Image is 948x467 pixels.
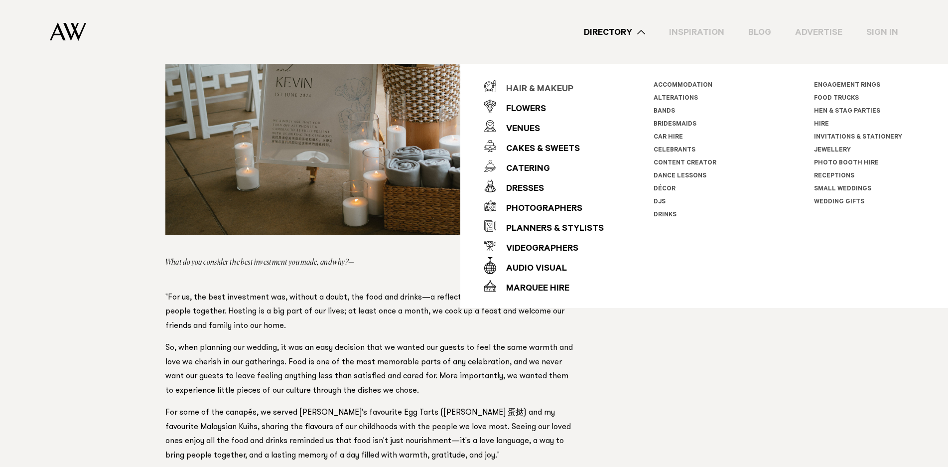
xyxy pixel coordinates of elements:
a: Drinks [654,212,677,219]
a: Marquee Hire [484,276,604,296]
p: So, when planning our wedding, it was an easy decision that we wanted our guests to feel the same... [165,341,574,398]
a: Advertise [783,25,854,39]
a: Blog [736,25,783,39]
a: Videographers [484,236,604,256]
a: Engagement Rings [814,82,880,89]
div: Dresses [496,179,544,199]
a: Photo Booth Hire [814,160,879,167]
a: Directory [572,25,657,39]
div: Catering [496,159,550,179]
a: Photographers [484,196,604,216]
a: Bridesmaids [654,121,696,128]
a: Inspiration [657,25,736,39]
div: Photographers [496,199,582,219]
div: Planners & Stylists [496,219,604,239]
div: Marquee Hire [496,279,569,299]
a: Content Creator [654,160,716,167]
a: Food Trucks [814,95,859,102]
div: Videographers [496,239,578,259]
div: Audio Visual [496,259,567,279]
a: Alterations [654,95,698,102]
a: Jewellery [814,147,851,154]
a: Hire [814,121,829,128]
a: Wedding Gifts [814,199,864,206]
a: Hair & Makeup [484,76,604,96]
a: DJs [654,199,666,206]
a: Small Weddings [814,186,871,193]
h2: What do you consider the best investment you made, and why? [165,259,574,267]
a: Planners & Stylists [484,216,604,236]
a: Accommodation [654,82,712,89]
a: Hen & Stag Parties [814,108,880,115]
div: Flowers [496,100,546,120]
a: Décor [654,186,676,193]
a: Invitations & Stationery [814,134,902,141]
div: Hair & Makeup [496,80,573,100]
a: Sign In [854,25,910,39]
a: Flowers [484,96,604,116]
p: "For us, the best investment was, without a doubt, the food and drinks—a reflection of our love f... [165,291,574,333]
a: Cakes & Sweets [484,136,604,156]
a: Catering [484,156,604,176]
a: Venues [484,116,604,136]
div: Venues [496,120,540,140]
a: Audio Visual [484,256,604,276]
img: Auckland Weddings Logo [50,22,86,41]
div: Cakes & Sweets [496,140,580,159]
a: Celebrants [654,147,695,154]
a: Car Hire [654,134,683,141]
p: For some of the canapés, we served [PERSON_NAME]'s favourite Egg Tarts ([PERSON_NAME] 蛋挞) and my ... [165,406,574,463]
a: Bands [654,108,675,115]
a: Dresses [484,176,604,196]
a: Receptions [814,173,854,180]
a: Dance Lessons [654,173,706,180]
